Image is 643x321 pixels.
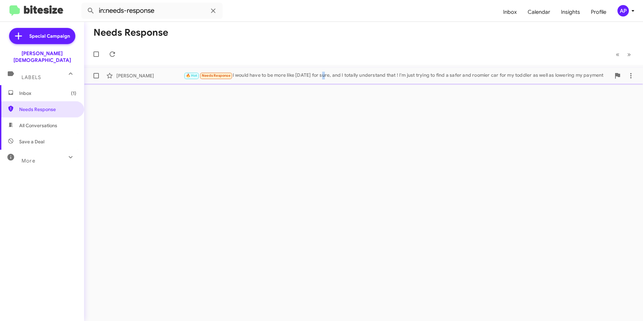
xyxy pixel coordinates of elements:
input: Search [81,3,223,19]
span: Inbox [19,90,76,97]
a: Insights [556,2,585,22]
span: « [616,50,619,59]
span: » [627,50,631,59]
div: I would have to be more like [DATE] for sure, and I totally understand that ! I'm just trying to ... [184,72,611,79]
a: Special Campaign [9,28,75,44]
button: AP [612,5,636,16]
a: Profile [585,2,612,22]
span: (1) [71,90,76,97]
nav: Page navigation example [612,47,635,61]
button: Previous [612,47,623,61]
span: All Conversations [19,122,57,129]
div: [PERSON_NAME] [116,72,184,79]
span: Needs Response [202,73,230,78]
span: Labels [22,74,41,80]
span: Needs Response [19,106,76,113]
button: Next [623,47,635,61]
div: AP [617,5,629,16]
a: Inbox [498,2,522,22]
h1: Needs Response [93,27,168,38]
a: Calendar [522,2,556,22]
span: Special Campaign [29,33,70,39]
span: Save a Deal [19,138,44,145]
span: More [22,158,35,164]
span: 🔥 Hot [186,73,197,78]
